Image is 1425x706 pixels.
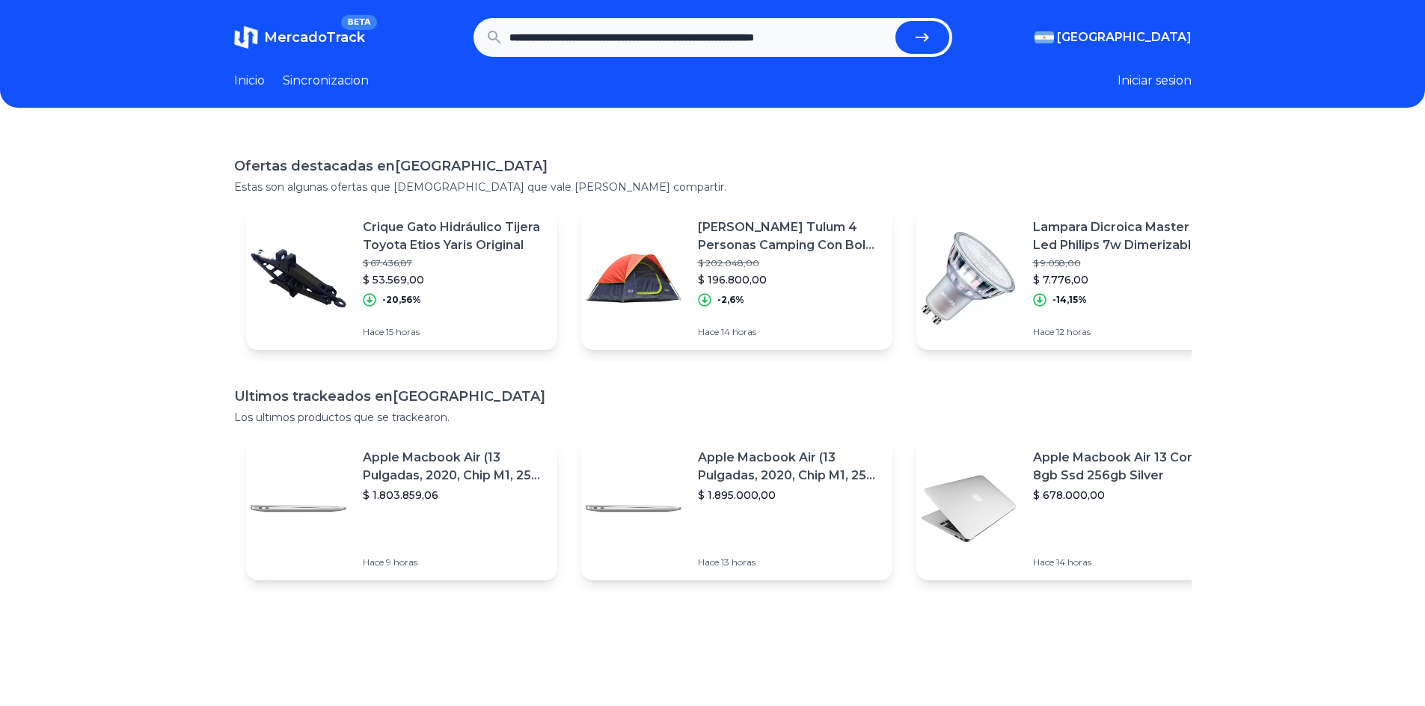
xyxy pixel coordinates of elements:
button: [GEOGRAPHIC_DATA] [1035,28,1192,46]
p: Hace 12 horas [1033,326,1216,338]
p: -14,15% [1052,294,1087,306]
p: $ 7.776,00 [1033,272,1216,287]
a: Featured imageCrique Gato Hidráulico Tijera Toyota Etios Yaris Original$ 67.436,87$ 53.569,00-20,... [246,206,557,350]
a: Featured imageLampara Dicroica Master Led Philips 7w Dimerizable Gu10$ 9.058,00$ 7.776,00-14,15%H... [916,206,1228,350]
p: Los ultimos productos que se trackearon. [234,410,1192,425]
p: -2,6% [717,294,744,306]
p: $ 202.048,00 [698,257,880,269]
p: Hace 15 horas [363,326,545,338]
p: -20,56% [382,294,421,306]
p: Hace 9 horas [363,556,545,568]
p: $ 1.895.000,00 [698,488,880,503]
img: Featured image [916,456,1021,561]
h1: Ultimos trackeados en [GEOGRAPHIC_DATA] [234,386,1192,407]
span: MercadoTrack [264,29,365,46]
p: $ 1.803.859,06 [363,488,545,503]
a: MercadoTrackBETA [234,25,365,49]
h1: Ofertas destacadas en [GEOGRAPHIC_DATA] [234,156,1192,176]
p: $ 9.058,00 [1033,257,1216,269]
img: Argentina [1035,31,1054,43]
img: Featured image [246,226,351,331]
img: Featured image [916,226,1021,331]
p: $ 196.800,00 [698,272,880,287]
p: Apple Macbook Air (13 Pulgadas, 2020, Chip M1, 256 Gb De Ssd, 8 Gb De Ram) - Plata [363,449,545,485]
a: Featured imageApple Macbook Air (13 Pulgadas, 2020, Chip M1, 256 Gb De Ssd, 8 Gb De Ram) - Plata$... [581,437,892,580]
img: MercadoTrack [234,25,258,49]
a: Featured imageApple Macbook Air (13 Pulgadas, 2020, Chip M1, 256 Gb De Ssd, 8 Gb De Ram) - Plata$... [246,437,557,580]
img: Featured image [246,456,351,561]
p: Hace 13 horas [698,556,880,568]
p: Hace 14 horas [1033,556,1216,568]
p: Apple Macbook Air (13 Pulgadas, 2020, Chip M1, 256 Gb De Ssd, 8 Gb De Ram) - Plata [698,449,880,485]
p: Apple Macbook Air 13 Core I5 8gb Ssd 256gb Silver [1033,449,1216,485]
p: $ 67.436,87 [363,257,545,269]
a: Sincronizacion [283,72,369,90]
a: Featured image[PERSON_NAME] Tulum 4 Personas Camping Con Bolsa Transporte$ 202.048,00$ 196.800,00... [581,206,892,350]
p: [PERSON_NAME] Tulum 4 Personas Camping Con Bolsa Transporte [698,218,880,254]
span: BETA [341,15,376,30]
a: Featured imageApple Macbook Air 13 Core I5 8gb Ssd 256gb Silver$ 678.000,00Hace 14 horas [916,437,1228,580]
p: Estas son algunas ofertas que [DEMOGRAPHIC_DATA] que vale [PERSON_NAME] compartir. [234,179,1192,194]
p: Lampara Dicroica Master Led Philips 7w Dimerizable Gu10 [1033,218,1216,254]
img: Featured image [581,456,686,561]
p: Hace 14 horas [698,326,880,338]
a: Inicio [234,72,265,90]
button: Iniciar sesion [1118,72,1192,90]
p: $ 53.569,00 [363,272,545,287]
p: $ 678.000,00 [1033,488,1216,503]
img: Featured image [581,226,686,331]
p: Crique Gato Hidráulico Tijera Toyota Etios Yaris Original [363,218,545,254]
span: [GEOGRAPHIC_DATA] [1057,28,1192,46]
